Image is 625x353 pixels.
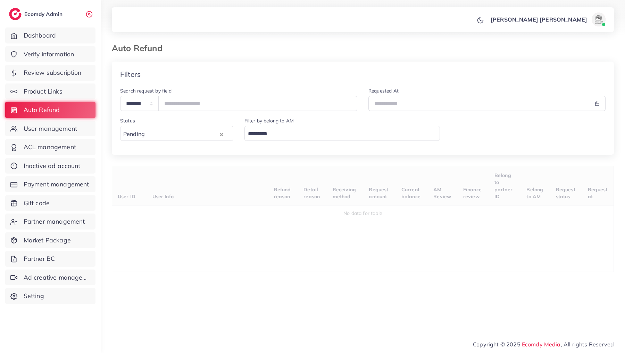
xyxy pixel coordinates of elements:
span: Auto Refund [24,105,60,114]
div: Search for option [120,126,233,141]
a: ACL management [5,139,95,155]
a: Partner management [5,214,95,230]
span: Review subscription [24,68,82,77]
span: Partner management [24,217,85,226]
a: Ad creative management [5,270,95,286]
a: Inactive ad account [5,158,95,174]
label: Filter by belong to AM [244,117,294,124]
a: Partner BC [5,251,95,267]
a: Payment management [5,176,95,192]
span: , All rights Reserved [561,340,614,348]
span: Ad creative management [24,273,90,282]
span: Pending [122,129,146,139]
span: Dashboard [24,31,56,40]
a: logoEcomdy Admin [9,8,64,20]
a: Ecomdy Media [522,341,561,348]
input: Search for option [147,129,218,139]
span: Verify information [24,50,74,59]
a: Dashboard [5,27,95,43]
label: Requested At [368,87,399,94]
h3: Auto Refund [112,43,168,53]
span: Inactive ad account [24,161,81,170]
span: Market Package [24,236,71,245]
a: Auto Refund [5,102,95,118]
span: Setting [24,291,44,300]
a: Verify information [5,46,95,62]
span: Copyright © 2025 [473,340,614,348]
a: Product Links [5,83,95,99]
span: ACL management [24,143,76,152]
img: logo [9,8,22,20]
span: Payment management [24,180,89,189]
a: Review subscription [5,65,95,81]
span: Gift code [24,199,50,208]
p: [PERSON_NAME] [PERSON_NAME] [491,15,587,24]
span: User management [24,124,77,133]
button: Clear Selected [220,130,223,138]
span: Product Links [24,87,62,96]
img: avatar [592,13,606,26]
input: Search for option [245,129,431,139]
a: Market Package [5,232,95,248]
h2: Ecomdy Admin [24,11,64,17]
h4: Filters [120,70,141,79]
label: Search request by field [120,87,172,94]
a: Setting [5,288,95,304]
span: Partner BC [24,254,55,263]
a: [PERSON_NAME] [PERSON_NAME]avatar [487,13,608,26]
a: Gift code [5,195,95,211]
label: Status [120,117,135,124]
div: Search for option [244,126,440,141]
a: User management [5,121,95,137]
